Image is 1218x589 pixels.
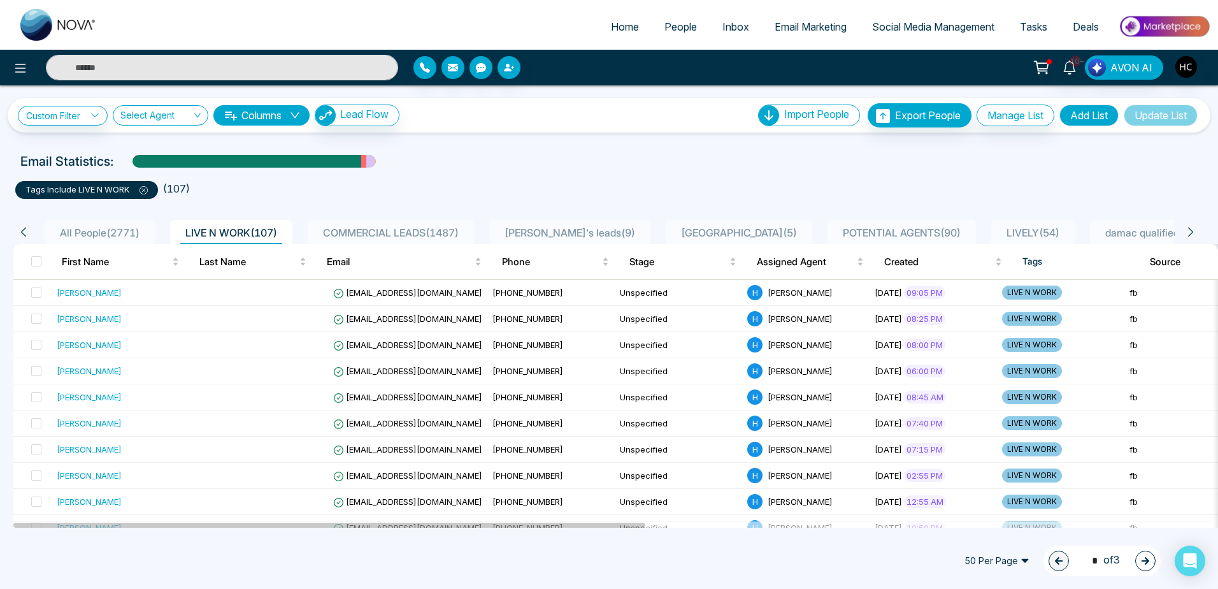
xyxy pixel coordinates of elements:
[20,152,113,171] p: Email Statistics:
[1002,495,1062,509] span: LIVE N WORK
[318,226,464,239] span: COMMERCIAL LEADS ( 1487 )
[163,181,190,196] li: ( 107 )
[492,340,563,350] span: [PHONE_NUMBER]
[492,444,563,454] span: [PHONE_NUMBER]
[1002,364,1062,378] span: LIVE N WORK
[492,287,563,298] span: [PHONE_NUMBER]
[492,418,563,428] span: [PHONE_NUMBER]
[315,105,336,126] img: Lead Flow
[1118,12,1210,41] img: Market-place.gif
[492,366,563,376] span: [PHONE_NUMBER]
[904,495,946,508] span: 12:55 AM
[768,366,833,376] span: [PERSON_NAME]
[875,392,902,402] span: [DATE]
[615,384,742,411] td: Unspecified
[333,444,482,454] span: [EMAIL_ADDRESS][DOMAIN_NAME]
[875,366,902,376] span: [DATE]
[619,244,747,280] th: Stage
[875,444,902,454] span: [DATE]
[333,340,482,350] span: [EMAIL_ADDRESS][DOMAIN_NAME]
[747,468,763,483] span: H
[768,314,833,324] span: [PERSON_NAME]
[310,105,399,126] a: Lead FlowLead Flow
[615,306,742,332] td: Unspecified
[1001,226,1064,239] span: LIVELY ( 54 )
[722,20,749,33] span: Inbox
[333,392,482,402] span: [EMAIL_ADDRESS][DOMAIN_NAME]
[904,365,945,377] span: 06:00 PM
[747,416,763,431] span: H
[652,15,710,39] a: People
[747,244,874,280] th: Assigned Agent
[747,337,763,353] span: H
[18,106,108,126] a: Custom Filter
[1070,55,1081,67] span: 10+
[199,254,297,270] span: Last Name
[747,363,763,379] span: H
[327,254,472,270] span: Email
[62,254,169,270] span: First Name
[1060,15,1112,39] a: Deals
[57,338,122,351] div: [PERSON_NAME]
[1002,416,1062,430] span: LIVE N WORK
[775,20,847,33] span: Email Marketing
[768,418,833,428] span: [PERSON_NAME]
[757,254,854,270] span: Assigned Agent
[768,497,833,507] span: [PERSON_NAME]
[492,497,563,507] span: [PHONE_NUMBER]
[1012,244,1140,280] th: Tags
[875,497,902,507] span: [DATE]
[57,312,122,325] div: [PERSON_NAME]
[315,105,399,126] button: Lead Flow
[492,314,563,324] span: [PHONE_NUMBER]
[768,340,833,350] span: [PERSON_NAME]
[333,287,482,298] span: [EMAIL_ADDRESS][DOMAIN_NAME]
[1100,226,1211,239] span: damac qualified ( 103 )
[875,314,902,324] span: [DATE]
[189,244,317,280] th: Last Name
[904,417,945,430] span: 07:40 PM
[57,495,122,508] div: [PERSON_NAME]
[290,110,300,120] span: down
[1085,55,1163,80] button: AVON AI
[1073,20,1099,33] span: Deals
[904,443,945,456] span: 07:15 PM
[768,470,833,481] span: [PERSON_NAME]
[762,15,859,39] a: Email Marketing
[1007,15,1060,39] a: Tasks
[615,489,742,515] td: Unspecified
[838,226,966,239] span: POTENTIAL AGENTS ( 90 )
[1124,105,1198,126] button: Update List
[333,418,482,428] span: [EMAIL_ADDRESS][DOMAIN_NAME]
[747,285,763,300] span: H
[676,226,802,239] span: [GEOGRAPHIC_DATA] ( 5 )
[20,9,97,41] img: Nova CRM Logo
[55,226,145,239] span: All People ( 2771 )
[859,15,1007,39] a: Social Media Management
[868,103,971,127] button: Export People
[1054,55,1085,78] a: 10+
[615,280,742,306] td: Unspecified
[615,463,742,489] td: Unspecified
[615,332,742,358] td: Unspecified
[977,105,1054,126] button: Manage List
[747,442,763,457] span: H
[1175,546,1205,576] div: Open Intercom Messenger
[333,497,482,507] span: [EMAIL_ADDRESS][DOMAIN_NAME]
[904,391,946,404] span: 08:45 AM
[904,286,945,299] span: 09:05 PM
[874,244,1012,280] th: Created
[615,411,742,437] td: Unspecified
[629,254,727,270] span: Stage
[1002,312,1062,326] span: LIVE N WORK
[747,311,763,326] span: H
[875,470,902,481] span: [DATE]
[872,20,994,33] span: Social Media Management
[213,105,310,126] button: Columnsdown
[710,15,762,39] a: Inbox
[784,108,849,120] span: Import People
[904,312,945,325] span: 08:25 PM
[57,365,122,377] div: [PERSON_NAME]
[747,389,763,405] span: H
[340,108,389,120] span: Lead Flow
